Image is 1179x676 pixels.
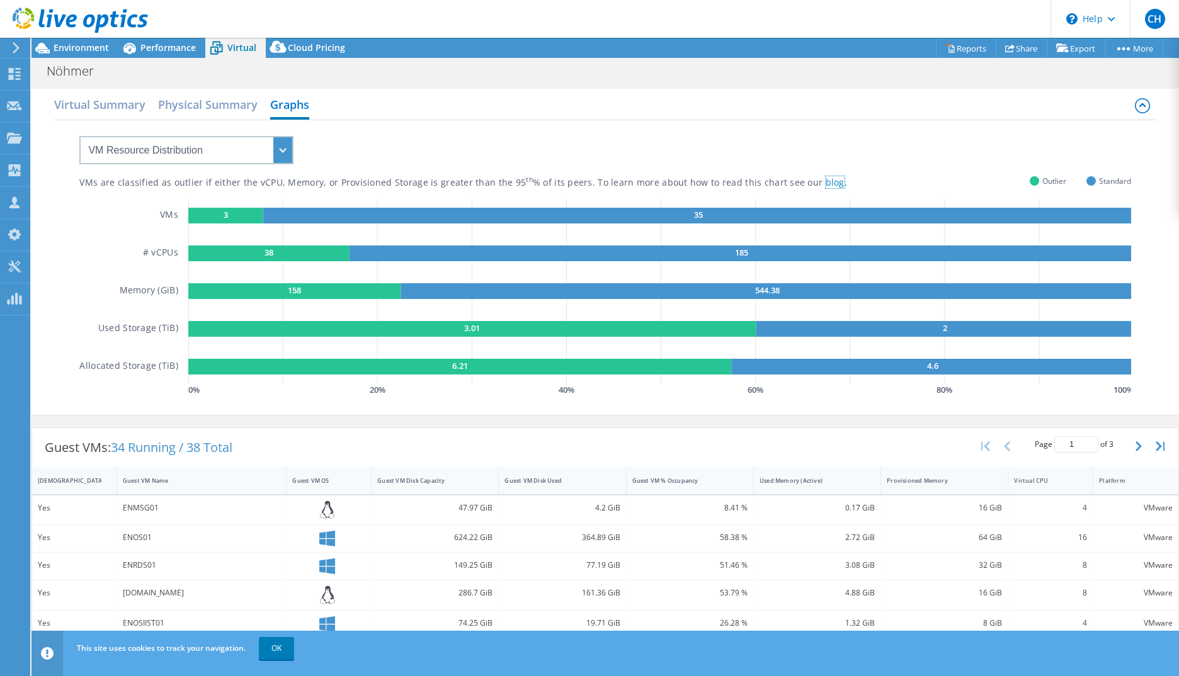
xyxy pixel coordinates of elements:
a: More [1105,38,1163,58]
div: 2.72 GiB [760,531,875,544]
div: 51.46 % [632,558,748,572]
a: Reports [936,38,996,58]
div: Guest VM Disk Capacity [377,476,477,485]
div: VMware [1099,586,1173,600]
div: Yes [38,558,111,572]
input: jump to page [1054,436,1098,453]
div: Yes [38,501,111,515]
div: 286.7 GiB [377,586,493,600]
div: Yes [38,616,111,630]
a: OK [259,637,294,660]
h2: Virtual Summary [54,92,145,117]
div: 53.79 % [632,586,748,600]
div: Used Memory (Active) [760,476,860,485]
div: 8 GiB [887,616,1002,630]
text: 3 [224,209,228,220]
h2: Physical Summary [158,92,258,117]
text: 20 % [370,384,385,395]
text: 38 [265,247,273,258]
span: Virtual [227,42,256,54]
div: ENRDS01 [123,558,281,572]
div: 58.38 % [632,531,748,544]
div: 64 GiB [887,531,1002,544]
div: 19.71 GiB [504,616,620,630]
div: 624.22 GiB [377,531,493,544]
div: Yes [38,531,111,544]
span: Environment [54,42,109,54]
div: Platform [1099,476,1158,485]
div: 4 [1014,501,1087,515]
text: 544.38 [755,284,780,296]
sup: th [526,175,533,184]
div: 47.97 GiB [377,501,493,515]
div: 8.41 % [632,501,748,515]
text: 80 % [937,384,952,395]
span: Page of [1035,436,1113,453]
span: Performance [140,42,196,54]
div: Guest VM % Occupancy [632,476,732,485]
div: VMware [1099,616,1173,630]
div: 16 GiB [887,501,1002,515]
text: 185 [735,247,748,258]
text: 158 [288,284,301,296]
div: ENOS01 [123,531,281,544]
div: 149.25 GiB [377,558,493,572]
div: 3.08 GiB [760,558,875,572]
div: Yes [38,586,111,600]
div: 364.89 GiB [504,531,620,544]
h2: Graphs [270,92,309,120]
text: 3.01 [464,322,480,334]
div: 77.19 GiB [504,558,620,572]
span: Outlier [1042,174,1066,188]
span: 34 Running / 38 Total [111,439,232,456]
div: Provisioned Memory [887,476,987,485]
h1: Nöhmer [41,64,113,78]
h5: VMs [160,208,178,223]
div: 4.2 GiB [504,501,620,515]
div: 8 [1014,586,1087,600]
div: 74.25 GiB [377,616,493,630]
div: 32 GiB [887,558,1002,572]
span: Cloud Pricing [288,42,345,54]
text: 35 [694,209,703,220]
text: 60 % [748,384,763,395]
div: 4.88 GiB [760,586,875,600]
h5: Memory (GiB) [120,283,178,299]
text: 40 % [559,384,574,395]
div: [DEMOGRAPHIC_DATA] [38,476,96,485]
div: Virtual CPU [1014,476,1072,485]
div: [DOMAIN_NAME] [123,586,281,600]
div: Guest VM OS [292,476,350,485]
text: 0 % [188,384,200,395]
div: Guest VMs: [32,428,245,467]
div: 161.36 GiB [504,586,620,600]
div: 4 [1014,616,1087,630]
div: VMware [1099,558,1173,572]
h5: Used Storage (TiB) [98,321,178,337]
text: 6.21 [452,360,468,371]
a: Share [996,38,1047,58]
div: ENMSG01 [123,501,281,515]
text: 4.6 [927,360,938,371]
text: 100 % [1113,384,1134,395]
h5: # vCPUs [143,245,178,261]
div: 8 [1014,558,1087,572]
div: 26.28 % [632,616,748,630]
div: ENOSIIST01 [123,616,281,630]
div: VMware [1099,501,1173,515]
h5: Allocated Storage (TiB) [79,359,178,375]
div: VMware [1099,531,1173,544]
div: 1.32 GiB [760,616,875,630]
div: 0.17 GiB [760,501,875,515]
div: Guest VM Disk Used [504,476,605,485]
div: VMs are classified as outlier if either the vCPU, Memory, or Provisioned Storage is greater than ... [79,177,910,189]
div: Guest VM Name [123,476,266,485]
a: Export [1047,38,1105,58]
span: CH [1145,9,1165,29]
span: 3 [1109,439,1113,449]
a: blog [826,176,845,188]
text: 2 [943,322,947,334]
div: 16 [1014,531,1087,544]
svg: GaugeChartPercentageAxisTexta [188,383,1131,396]
div: 16 GiB [887,586,1002,600]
